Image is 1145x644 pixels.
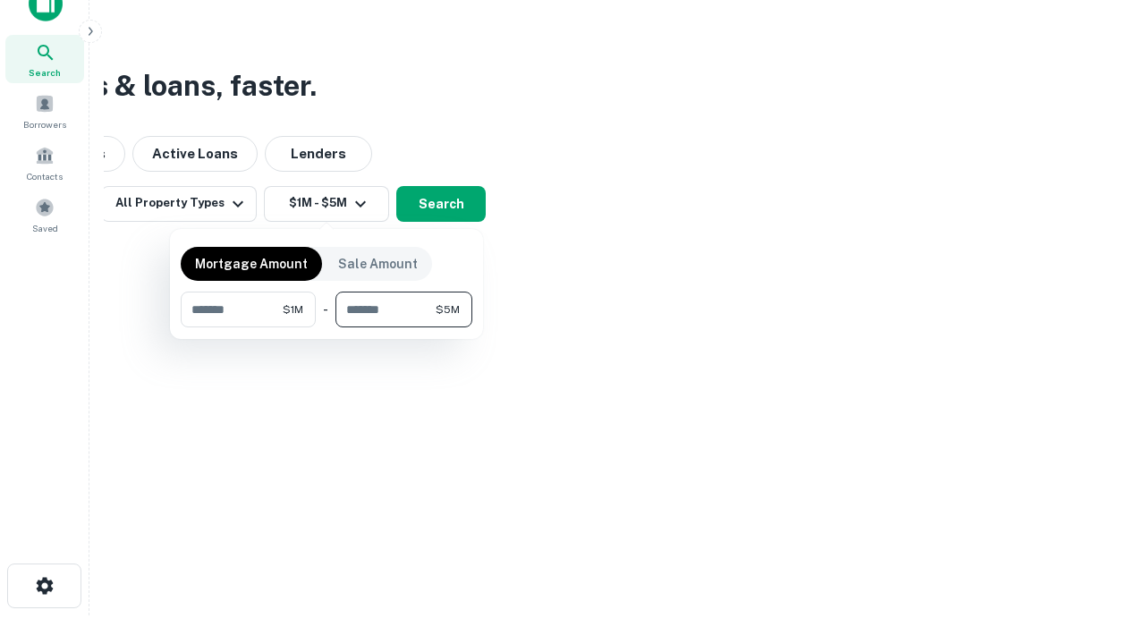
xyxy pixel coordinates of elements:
[283,301,303,318] span: $1M
[323,292,328,327] div: -
[1056,501,1145,587] iframe: Chat Widget
[338,254,418,274] p: Sale Amount
[195,254,308,274] p: Mortgage Amount
[436,301,460,318] span: $5M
